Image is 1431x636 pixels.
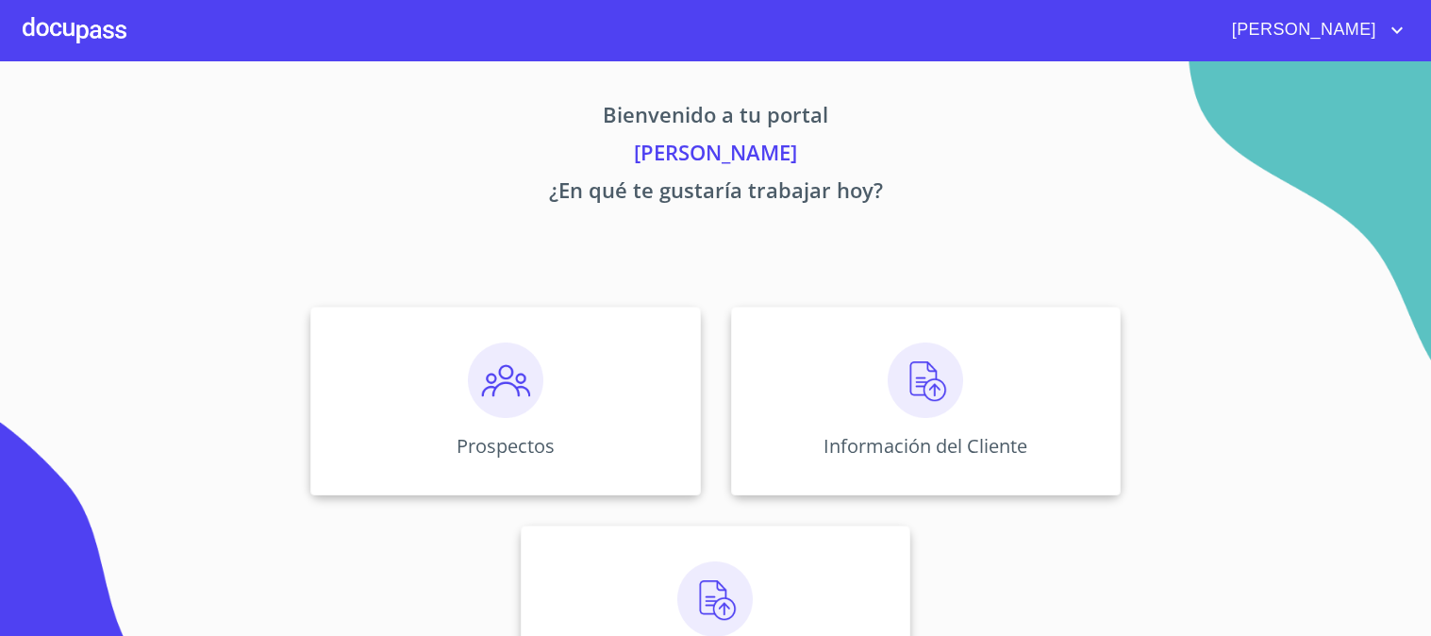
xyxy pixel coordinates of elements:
p: Prospectos [457,433,555,459]
span: [PERSON_NAME] [1218,15,1386,45]
button: account of current user [1218,15,1408,45]
p: Información del Cliente [824,433,1027,459]
p: Bienvenido a tu portal [135,99,1297,137]
p: ¿En qué te gustaría trabajar hoy? [135,175,1297,212]
img: prospectos.png [468,343,543,418]
p: [PERSON_NAME] [135,137,1297,175]
img: carga.png [888,343,963,418]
